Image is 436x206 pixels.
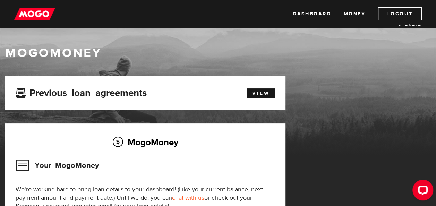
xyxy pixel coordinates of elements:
[293,7,331,20] a: Dashboard
[5,46,431,60] h1: MogoMoney
[343,7,365,20] a: Money
[370,23,422,28] a: Lender licences
[407,177,436,206] iframe: LiveChat chat widget
[16,156,99,174] h3: Your MogoMoney
[247,88,275,98] a: View
[172,194,204,202] a: chat with us
[378,7,422,20] a: Logout
[14,7,55,20] img: mogo_logo-11ee424be714fa7cbb0f0f49df9e16ec.png
[16,135,275,149] h2: MogoMoney
[16,87,147,96] h3: Previous loan agreements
